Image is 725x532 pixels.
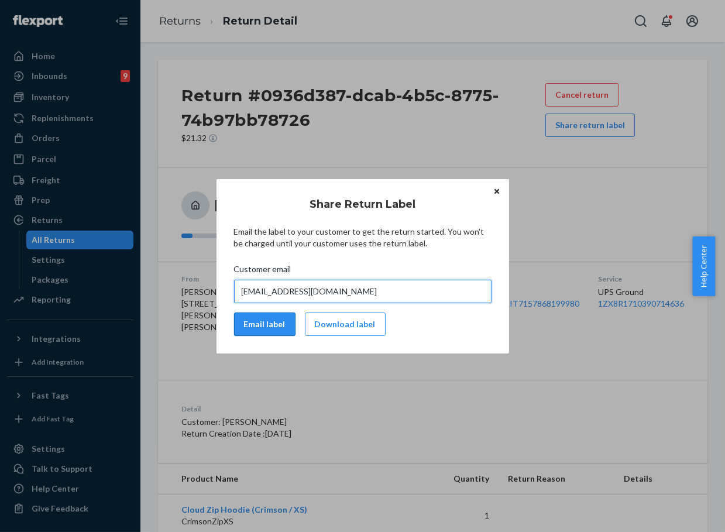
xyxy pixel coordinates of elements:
[310,197,415,212] h3: Share Return Label
[491,185,503,198] button: Close
[305,313,386,336] button: Download label
[234,226,492,249] p: Email the label to your customer to get the return started. You won't be charged until your custo...
[234,313,296,336] button: Email label
[234,280,492,303] input: Customer email
[234,263,291,280] span: Customer email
